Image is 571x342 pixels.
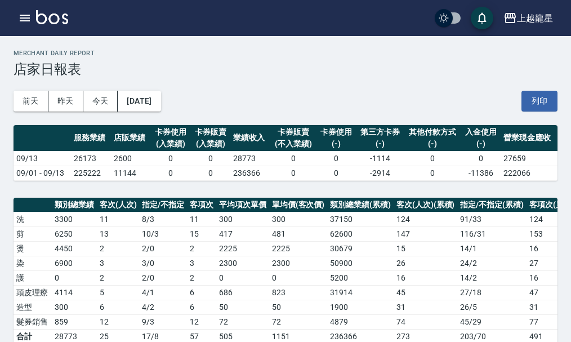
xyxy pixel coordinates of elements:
button: save [471,7,493,29]
td: 髮券銷售 [14,314,52,329]
td: 0 [270,166,316,180]
td: 0 [151,151,191,166]
td: 91 / 33 [457,212,527,226]
td: 300 [52,300,97,314]
td: 2225 [269,241,328,256]
td: 0 [270,151,316,166]
td: 燙 [14,241,52,256]
td: 6250 [52,226,97,241]
td: 15 [187,226,216,241]
td: 26173 [71,151,111,166]
div: (入業績) [154,138,188,150]
td: 0 [316,166,356,180]
div: 卡券使用 [154,126,188,138]
td: 26 [394,256,458,270]
td: 15 [394,241,458,256]
th: 指定/不指定 [139,198,187,212]
td: 洗 [14,212,52,226]
td: 27 / 18 [457,285,527,300]
td: 0 [404,166,461,180]
td: 10 / 3 [139,226,187,241]
td: 37150 [327,212,394,226]
table: a dense table [14,125,557,181]
td: 11 [97,212,140,226]
td: 0 [151,166,191,180]
td: 45 [394,285,458,300]
h3: 店家日報表 [14,61,557,77]
td: 417 [216,226,269,241]
div: (不入業績) [273,138,313,150]
button: 列印 [521,91,557,112]
th: 客項次 [187,198,216,212]
td: 72 [269,314,328,329]
td: 11 [187,212,216,226]
td: -2914 [356,166,404,180]
div: (-) [407,138,458,150]
td: 31 [394,300,458,314]
th: 單均價(客次價) [269,198,328,212]
td: 4879 [327,314,394,329]
td: 6 [97,300,140,314]
td: 2600 [111,151,151,166]
td: 50 [216,300,269,314]
td: 2 [97,270,140,285]
td: 12 [97,314,140,329]
td: 225222 [71,166,111,180]
td: 0 [269,270,328,285]
div: 卡券販賣 [194,126,228,138]
img: Logo [36,10,68,24]
td: 2 [187,270,216,285]
td: 0 [191,166,231,180]
td: 823 [269,285,328,300]
td: 300 [216,212,269,226]
td: 4114 [52,285,97,300]
td: 09/13 [14,151,71,166]
td: 造型 [14,300,52,314]
td: 236366 [230,166,270,180]
td: 50900 [327,256,394,270]
td: 5 [97,285,140,300]
td: 5200 [327,270,394,285]
td: 62600 [327,226,394,241]
td: 2 / 0 [139,241,187,256]
div: (-) [464,138,498,150]
th: 平均項次單價 [216,198,269,212]
td: 31914 [327,285,394,300]
td: 0 [461,151,501,166]
td: 3 / 0 [139,256,187,270]
td: 0 [52,270,97,285]
td: -11386 [461,166,501,180]
td: 0 [316,151,356,166]
td: 3300 [52,212,97,226]
td: 0 [216,270,269,285]
td: 4 / 2 [139,300,187,314]
td: 1900 [327,300,394,314]
th: 類別總業績(累積) [327,198,394,212]
td: 2 / 0 [139,270,187,285]
td: 147 [394,226,458,241]
th: 客次(人次)(累積) [394,198,458,212]
td: 染 [14,256,52,270]
div: (-) [359,138,402,150]
td: 6900 [52,256,97,270]
td: 0 [191,151,231,166]
td: 09/01 - 09/13 [14,166,71,180]
td: 9 / 3 [139,314,187,329]
div: 卡券使用 [319,126,353,138]
div: 上越龍星 [517,11,553,25]
th: 服務業績 [71,125,111,152]
td: 2300 [269,256,328,270]
div: 卡券販賣 [273,126,313,138]
div: (-) [319,138,353,150]
button: 今天 [83,91,118,112]
td: 481 [269,226,328,241]
td: 14 / 2 [457,270,527,285]
div: 第三方卡券 [359,126,402,138]
th: 類別總業績 [52,198,97,212]
button: [DATE] [118,91,160,112]
th: 店販業績 [111,125,151,152]
td: 3 [187,256,216,270]
td: 74 [394,314,458,329]
td: 0 [404,151,461,166]
td: 72 [216,314,269,329]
